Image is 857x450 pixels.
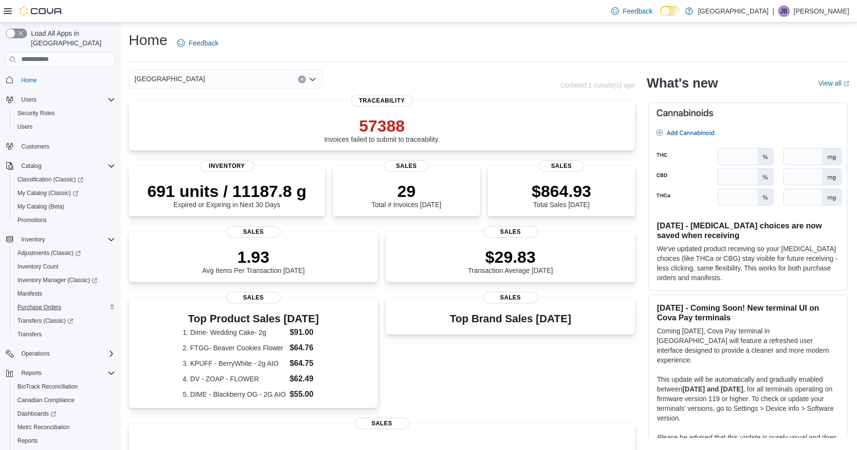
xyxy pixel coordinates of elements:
span: Feedback [189,38,218,48]
span: Reports [17,367,115,379]
span: Adjustments (Classic) [14,247,115,259]
span: Metrc Reconciliation [17,423,70,431]
span: Feedback [623,6,652,16]
span: Operations [21,350,50,358]
span: Purchase Orders [14,301,115,313]
h2: What's new [647,75,718,91]
span: Dashboards [17,410,56,418]
h3: [DATE] - Coming Soon! New terminal UI on Cova Pay terminals [657,303,839,322]
span: Security Roles [17,109,55,117]
a: Reports [14,435,42,447]
dd: $64.76 [290,342,324,354]
p: Coming [DATE], Cova Pay terminal in [GEOGRAPHIC_DATA] will feature a refreshed user interface des... [657,326,839,365]
a: Purchase Orders [14,301,65,313]
button: Open list of options [309,75,316,83]
span: Sales [226,292,281,303]
span: Catalog [21,162,41,170]
a: Inventory Manager (Classic) [14,274,101,286]
a: Manifests [14,288,46,300]
span: Users [21,96,36,104]
button: Transfers [10,328,119,341]
a: Canadian Compliance [14,394,78,406]
span: Transfers [14,329,115,340]
button: Home [2,73,119,87]
button: Users [17,94,40,105]
dd: $64.75 [290,358,324,369]
dt: 5. DIME - Blackberry OG - 2G AIO [183,390,286,399]
a: Transfers (Classic) [14,315,77,327]
a: Promotions [14,214,51,226]
a: Inventory Manager (Classic) [10,273,119,287]
span: Catalog [17,160,115,172]
button: Catalog [2,159,119,173]
div: Invoices failed to submit to traceability. [324,116,440,143]
span: My Catalog (Classic) [17,189,78,197]
span: Inventory Count [17,263,59,270]
button: BioTrack Reconciliation [10,380,119,393]
h1: Home [129,30,167,50]
p: Updated 1 minute(s) ago [560,81,635,89]
dt: 1. Dime- Wedding Cake- 2g [183,328,286,337]
span: Classification (Classic) [14,174,115,185]
button: Promotions [10,213,119,227]
dt: 3. KPUFF - BerryWhite - 2g AIO [183,359,286,368]
a: Dashboards [14,408,60,420]
span: [GEOGRAPHIC_DATA] [135,73,205,85]
dd: $91.00 [290,327,324,338]
span: Transfers (Classic) [17,317,73,325]
button: Manifests [10,287,119,300]
h3: Top Product Sales [DATE] [183,313,324,325]
div: Avg Items Per Transaction [DATE] [202,247,305,274]
p: 29 [372,181,441,201]
span: Inventory Manager (Classic) [14,274,115,286]
a: BioTrack Reconciliation [14,381,82,392]
a: Inventory Count [14,261,62,272]
p: $864.93 [532,181,591,201]
span: Users [17,94,115,105]
button: Operations [2,347,119,360]
a: Adjustments (Classic) [14,247,85,259]
button: My Catalog (Beta) [10,200,119,213]
span: Reports [21,369,42,377]
dt: 2. FTGG- Beaver Cookies Flower [183,343,286,353]
span: Inventory [21,236,45,243]
span: Load All Apps in [GEOGRAPHIC_DATA] [27,29,115,48]
button: Metrc Reconciliation [10,420,119,434]
span: Security Roles [14,107,115,119]
p: 691 units / 11187.8 g [147,181,306,201]
p: [GEOGRAPHIC_DATA] [698,5,768,17]
p: 1.93 [202,247,305,267]
span: Reports [14,435,115,447]
span: My Catalog (Classic) [14,187,115,199]
span: Sales [483,226,538,238]
a: Classification (Classic) [14,174,87,185]
span: Canadian Compliance [17,396,75,404]
span: Manifests [17,290,42,298]
button: Inventory Count [10,260,119,273]
a: Metrc Reconciliation [14,421,74,433]
span: Home [17,74,115,86]
p: 57388 [324,116,440,135]
button: Operations [17,348,54,360]
dt: 4. DV - ZOAP - FLOWER [183,374,286,384]
div: Jordan Barber [778,5,790,17]
span: Transfers (Classic) [14,315,115,327]
span: Adjustments (Classic) [17,249,81,257]
span: Manifests [14,288,115,300]
span: Operations [17,348,115,360]
p: This update will be automatically and gradually enabled between , for all terminals operating on ... [657,375,839,423]
strong: [DATE] and [DATE] [682,385,743,393]
span: Sales [384,160,428,172]
span: JB [781,5,787,17]
span: BioTrack Reconciliation [17,383,78,390]
span: My Catalog (Beta) [14,201,115,212]
button: Canadian Compliance [10,393,119,407]
div: Total Sales [DATE] [532,181,591,209]
span: Users [17,123,32,131]
span: Canadian Compliance [14,394,115,406]
a: View allExternal link [818,79,849,87]
span: Inventory [200,160,254,172]
span: Sales [355,418,409,429]
a: Users [14,121,36,133]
